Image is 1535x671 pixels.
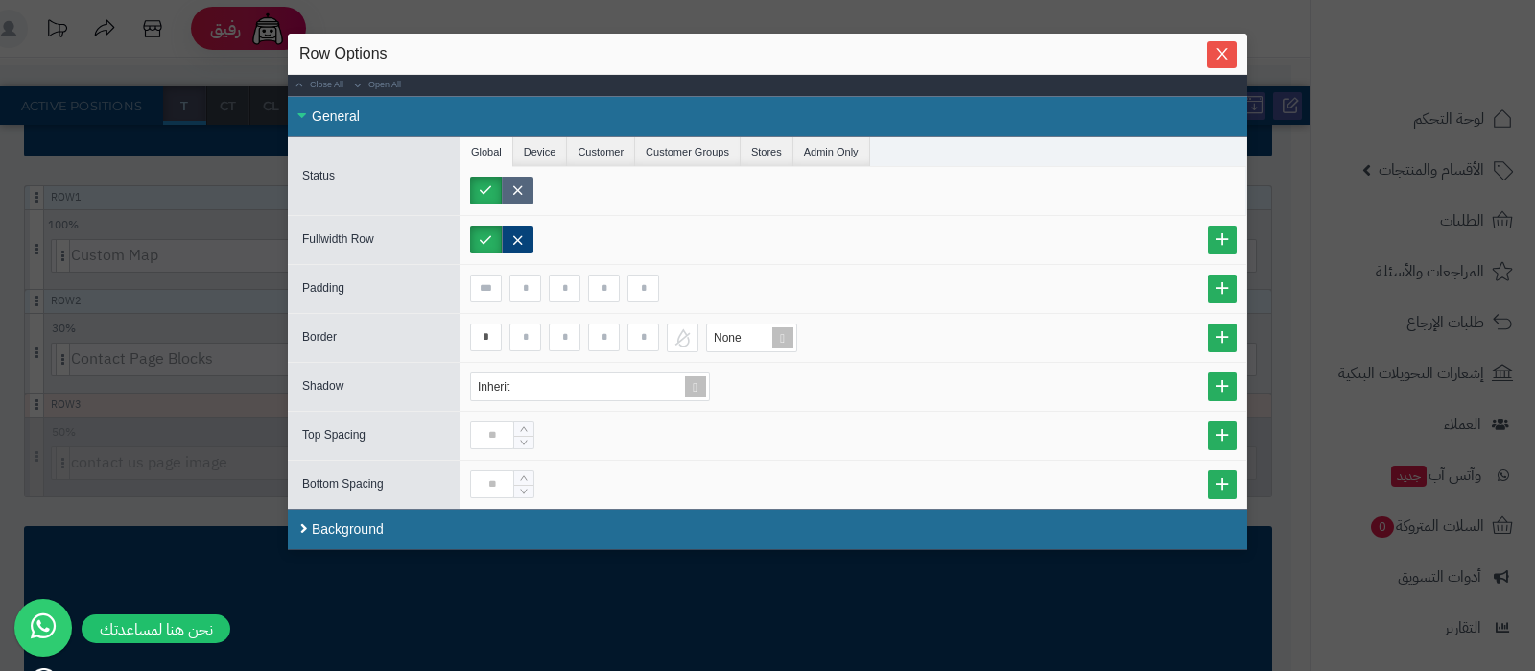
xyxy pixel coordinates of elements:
[302,477,384,491] span: Bottom Spacing
[1207,41,1237,68] button: Close
[302,169,335,182] span: Status
[302,428,366,442] span: Top Spacing
[288,96,1247,137] div: General
[741,137,793,166] li: Stores
[478,373,529,400] div: Inherit
[714,331,742,345] span: None
[460,137,513,166] li: Global
[302,232,374,246] span: Fullwidth Row
[288,509,1247,550] div: Background
[288,75,346,96] a: Close All
[635,137,741,166] li: Customer Groups
[346,75,404,96] a: Open All
[514,436,533,449] span: Decrease Value
[302,281,344,295] span: Padding
[513,137,568,166] li: Device
[514,485,533,498] span: Decrease Value
[514,422,533,436] span: Increase Value
[567,137,635,166] li: Customer
[793,137,870,166] li: Admin Only
[299,43,1236,64] div: Row Options
[302,330,337,344] span: Border
[302,379,343,393] span: Shadow
[514,471,533,485] span: Increase Value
